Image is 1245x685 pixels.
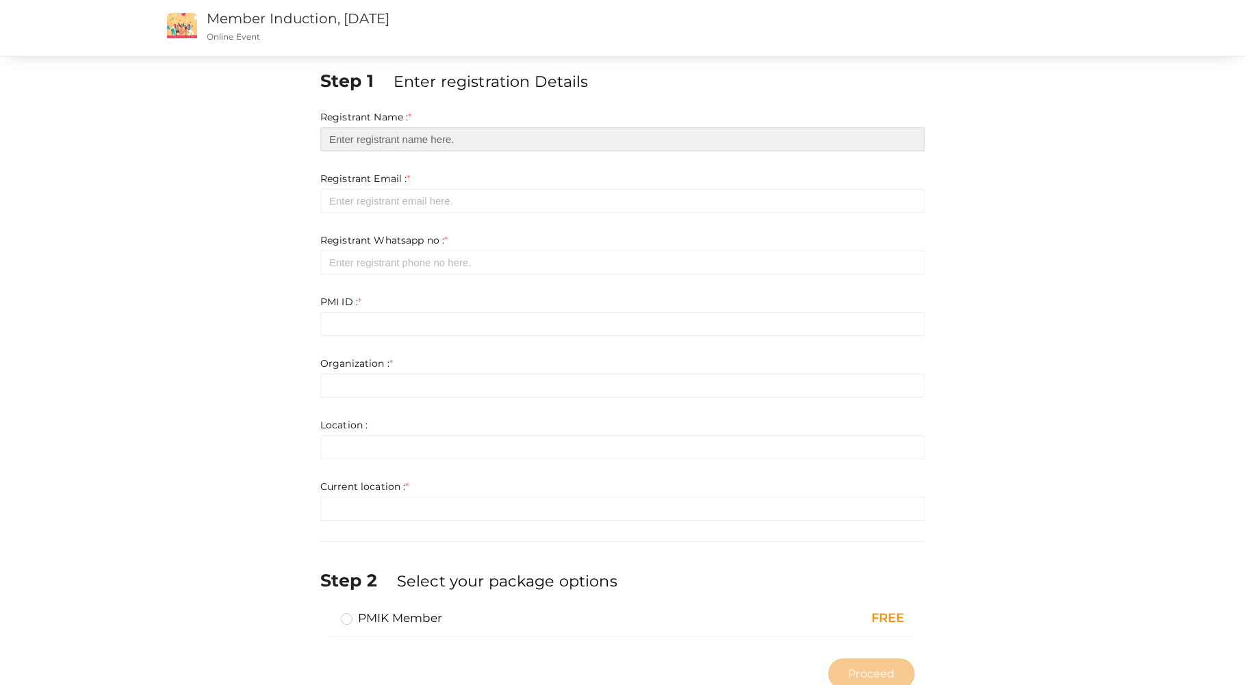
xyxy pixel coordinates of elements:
input: Enter registrant email here. [320,189,925,213]
input: Enter registrant name here. [320,127,925,151]
label: Enter registration Details [394,70,589,92]
label: Registrant Email : [320,172,411,185]
label: Organization : [320,357,393,370]
p: Online Event [207,31,830,42]
label: Step 2 [320,568,394,593]
label: PMI ID : [320,295,361,309]
label: Current location : [320,480,409,493]
label: Registrant Whatsapp no : [320,233,448,247]
img: event2.png [167,13,197,38]
label: PMIK Member [341,610,443,626]
div: FREE [734,610,904,628]
label: Location : [320,418,368,432]
input: Enter registrant phone no here. [320,250,925,274]
label: Step 1 [320,68,391,93]
a: Member Induction, [DATE] [207,10,389,27]
label: Select your package options [397,570,617,592]
span: Proceed [848,666,895,682]
label: Registrant Name : [320,110,412,124]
